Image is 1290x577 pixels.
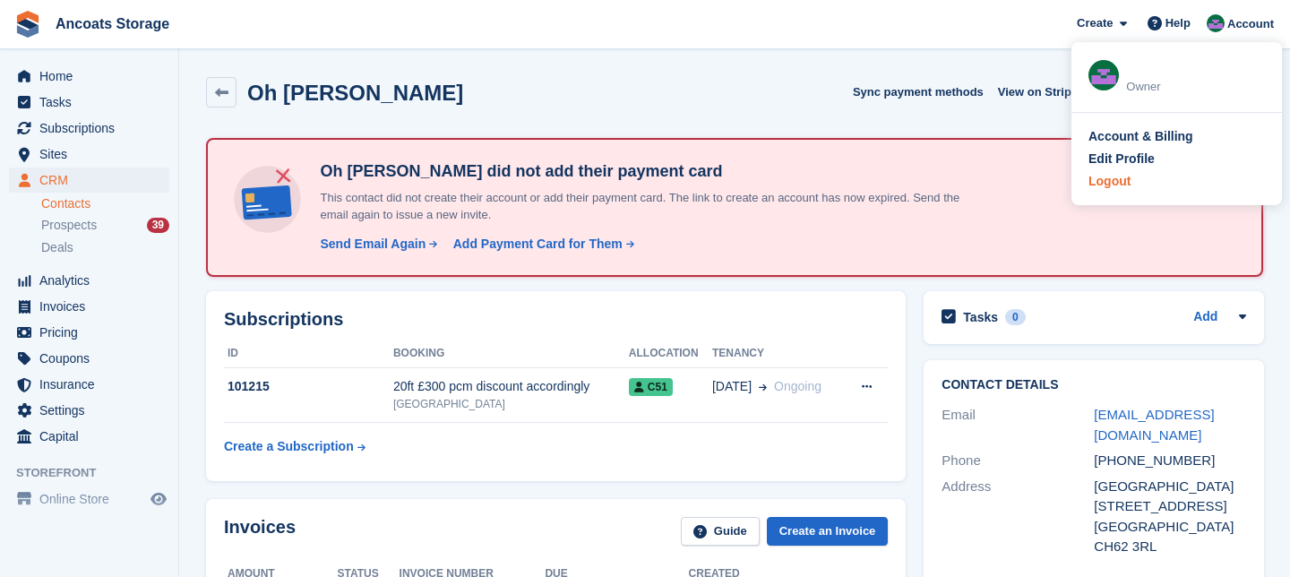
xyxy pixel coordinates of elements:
span: CRM [39,168,147,193]
span: Invoices [39,294,147,319]
th: Booking [393,340,629,368]
a: menu [9,372,169,397]
span: Home [39,64,147,89]
a: menu [9,487,169,512]
a: Guide [681,517,760,547]
a: menu [9,346,169,371]
div: [GEOGRAPHIC_DATA] [393,396,629,412]
span: Help [1165,14,1191,32]
h4: Oh [PERSON_NAME] did not add their payment card [313,161,985,182]
a: Logout [1088,172,1265,191]
div: Email [942,405,1094,445]
div: Create a Subscription [224,437,354,456]
div: 39 [147,218,169,233]
a: Create an Invoice [767,517,889,547]
a: Contacts [41,195,169,212]
a: menu [9,90,169,115]
a: menu [9,142,169,167]
div: Send Email Again [320,235,426,254]
span: Create [1077,14,1113,32]
a: menu [9,294,169,319]
span: Analytics [39,268,147,293]
th: Tenancy [712,340,843,368]
span: Subscriptions [39,116,147,141]
div: [PHONE_NUMBER] [1094,451,1246,471]
div: Edit Profile [1088,150,1155,168]
div: 101215 [224,377,393,396]
a: menu [9,424,169,449]
span: Prospects [41,217,97,234]
div: Add Payment Card for Them [453,235,623,254]
a: View on Stripe [991,77,1099,107]
th: ID [224,340,393,368]
h2: Invoices [224,517,296,547]
a: menu [9,268,169,293]
div: Account & Billing [1088,127,1193,146]
div: 0 [1005,309,1026,325]
h2: Contact Details [942,378,1246,392]
h2: Tasks [963,309,998,325]
a: menu [9,168,169,193]
span: Account [1227,15,1274,33]
a: Add Payment Card for Them [446,235,636,254]
a: Prospects 39 [41,216,169,235]
h2: Oh [PERSON_NAME] [247,81,463,105]
a: Add [1193,307,1217,328]
span: Ongoing [774,379,821,393]
div: Owner [1126,78,1265,96]
span: Coupons [39,346,147,371]
button: Sync payment methods [853,77,984,107]
a: [EMAIL_ADDRESS][DOMAIN_NAME] [1094,407,1214,443]
div: Phone [942,451,1094,471]
a: menu [9,398,169,423]
div: CH62 3RL [1094,537,1246,557]
span: Pricing [39,320,147,345]
a: menu [9,116,169,141]
span: Sites [39,142,147,167]
div: 20ft £300 pcm discount accordingly [393,377,629,396]
span: Settings [39,398,147,423]
span: Tasks [39,90,147,115]
span: [DATE] [712,377,752,396]
div: Logout [1088,172,1131,191]
a: Preview store [148,488,169,510]
a: menu [9,64,169,89]
span: Deals [41,239,73,256]
a: Create a Subscription [224,430,365,463]
span: Storefront [16,464,178,482]
div: Address [942,477,1094,557]
span: Capital [39,424,147,449]
span: C51 [629,378,673,396]
img: no-card-linked-e7822e413c904bf8b177c4d89f31251c4716f9871600ec3ca5bfc59e148c83f4.svg [229,161,305,237]
span: View on Stripe [998,83,1078,101]
th: Allocation [629,340,712,368]
div: [GEOGRAPHIC_DATA][STREET_ADDRESS] [1094,477,1246,517]
img: stora-icon-8386f47178a22dfd0bd8f6a31ec36ba5ce8667c1dd55bd0f319d3a0aa187defe.svg [14,11,41,38]
span: Online Store [39,487,147,512]
span: Insurance [39,372,147,397]
a: Account & Billing [1088,127,1265,146]
div: [GEOGRAPHIC_DATA] [1094,517,1246,538]
h2: Subscriptions [224,309,888,330]
a: Edit Profile [1088,150,1265,168]
a: Ancoats Storage [48,9,176,39]
p: This contact did not create their account or add their payment card. The link to create an accoun... [313,189,985,224]
a: menu [9,320,169,345]
a: Deals [41,238,169,257]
